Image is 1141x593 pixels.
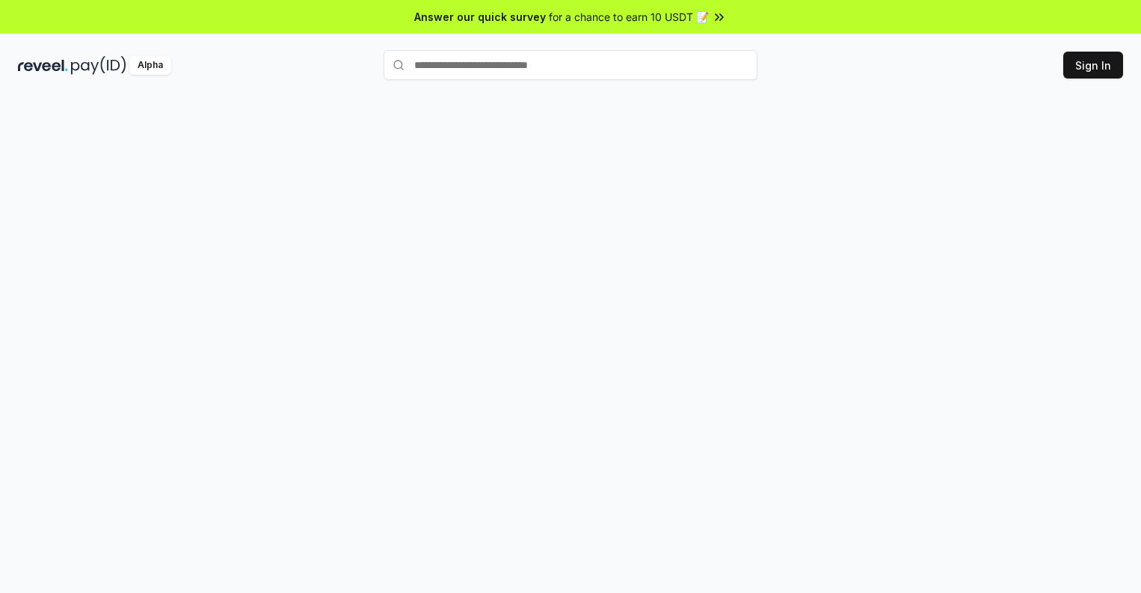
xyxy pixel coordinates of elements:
[18,56,68,75] img: reveel_dark
[129,56,171,75] div: Alpha
[71,56,126,75] img: pay_id
[549,9,709,25] span: for a chance to earn 10 USDT 📝
[414,9,546,25] span: Answer our quick survey
[1063,52,1123,79] button: Sign In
